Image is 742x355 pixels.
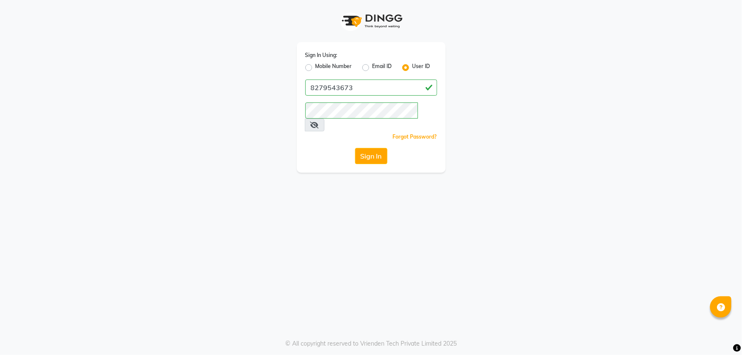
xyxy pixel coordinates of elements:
[372,62,392,73] label: Email ID
[305,80,437,96] input: Username
[305,51,338,59] label: Sign In Using:
[355,148,387,164] button: Sign In
[393,133,437,140] a: Forgot Password?
[337,9,405,34] img: logo1.svg
[412,62,430,73] label: User ID
[316,62,352,73] label: Mobile Number
[305,102,418,119] input: Username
